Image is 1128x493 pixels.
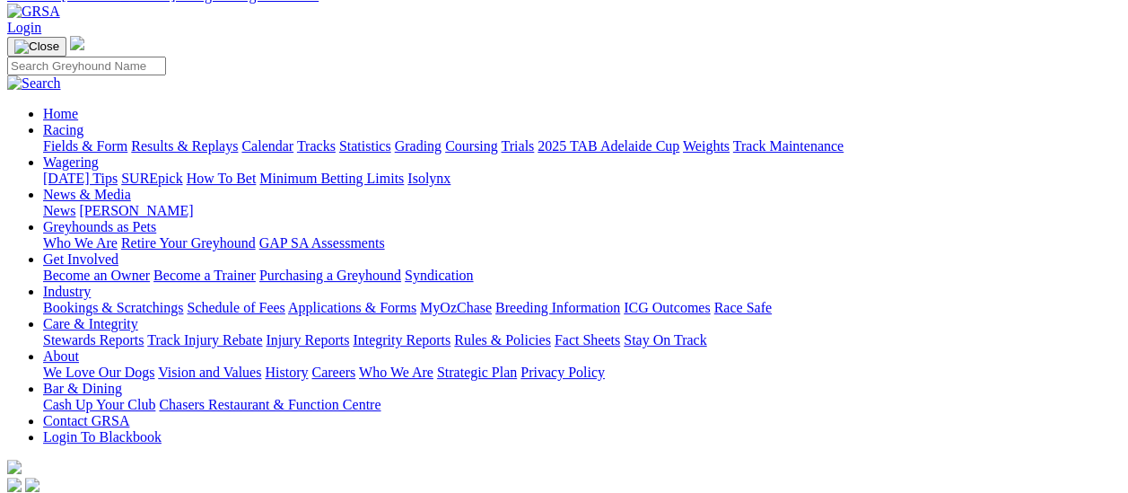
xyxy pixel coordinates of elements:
a: Rules & Policies [454,332,551,348]
a: GAP SA Assessments [259,235,385,251]
a: Stewards Reports [43,332,144,348]
a: Track Injury Rebate [147,332,262,348]
a: Who We Are [359,365,433,380]
img: logo-grsa-white.png [70,36,84,50]
div: Wagering [43,171,1121,187]
a: News [43,203,75,218]
img: Search [7,75,61,92]
img: twitter.svg [25,478,39,492]
a: Stay On Track [624,332,706,348]
a: Racing [43,122,83,137]
a: Schedule of Fees [187,300,284,315]
a: Breeding Information [495,300,620,315]
a: Home [43,106,78,121]
a: Who We Are [43,235,118,251]
a: Become an Owner [43,268,150,283]
a: Weights [683,138,730,154]
a: MyOzChase [420,300,492,315]
a: Tracks [297,138,336,154]
div: Get Involved [43,268,1121,284]
a: Applications & Forms [288,300,416,315]
a: Trials [501,138,534,154]
a: We Love Our Dogs [43,365,154,380]
a: Minimum Betting Limits [259,171,404,186]
input: Search [7,57,166,75]
a: Statistics [339,138,391,154]
a: Purchasing a Greyhound [259,268,401,283]
a: ICG Outcomes [624,300,710,315]
a: Vision and Values [158,365,261,380]
a: History [265,365,308,380]
div: Care & Integrity [43,332,1121,348]
a: Cash Up Your Club [43,397,155,412]
a: Integrity Reports [353,332,450,348]
div: Bar & Dining [43,397,1121,413]
a: How To Bet [187,171,257,186]
img: Close [14,40,59,54]
a: News & Media [43,187,131,202]
a: Careers [311,365,355,380]
div: Industry [43,300,1121,316]
a: About [43,348,79,364]
a: Industry [43,284,91,299]
a: 2025 TAB Adelaide Cup [538,138,679,154]
img: logo-grsa-white.png [7,460,22,474]
a: Login [7,20,41,35]
a: Wagering [43,154,99,170]
a: Bar & Dining [43,381,122,396]
a: Get Involved [43,251,118,267]
a: Privacy Policy [520,365,605,380]
a: Results & Replays [131,138,238,154]
a: Fact Sheets [555,332,620,348]
a: Strategic Plan [437,365,517,380]
a: Coursing [445,138,498,154]
a: Contact GRSA [43,413,129,428]
a: Become a Trainer [153,268,256,283]
img: GRSA [7,4,60,20]
a: Care & Integrity [43,316,138,331]
a: Retire Your Greyhound [121,235,256,251]
a: Fields & Form [43,138,127,154]
a: Track Maintenance [733,138,844,154]
div: News & Media [43,203,1121,219]
img: facebook.svg [7,478,22,492]
a: [DATE] Tips [43,171,118,186]
a: Chasers Restaurant & Function Centre [159,397,380,412]
button: Toggle navigation [7,37,66,57]
a: Login To Blackbook [43,429,162,445]
a: Calendar [241,138,293,154]
a: Isolynx [407,171,450,186]
div: Racing [43,138,1121,154]
a: Grading [395,138,442,154]
a: [PERSON_NAME] [79,203,193,218]
div: Greyhounds as Pets [43,235,1121,251]
a: Greyhounds as Pets [43,219,156,234]
div: About [43,365,1121,381]
a: Syndication [405,268,473,283]
a: Race Safe [713,300,771,315]
a: Bookings & Scratchings [43,300,183,315]
a: Injury Reports [266,332,349,348]
a: SUREpick [121,171,182,186]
